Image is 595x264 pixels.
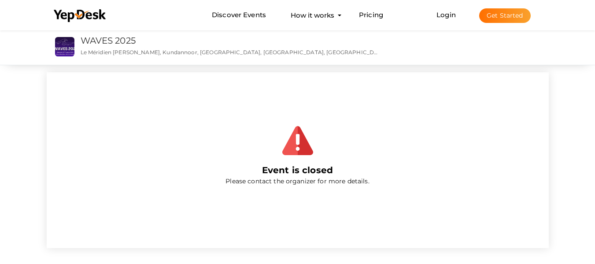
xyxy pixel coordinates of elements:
[81,48,378,56] p: Le Méridien [PERSON_NAME], Kundannoor, [GEOGRAPHIC_DATA], [GEOGRAPHIC_DATA], [GEOGRAPHIC_DATA], [...
[359,7,383,23] a: Pricing
[262,165,333,175] strong: Event is closed
[479,8,531,23] button: Get Started
[436,11,456,19] a: Login
[212,7,266,23] a: Discover Events
[55,37,74,56] img: S4WQAGVX_small.jpeg
[282,125,313,156] img: caution.png
[288,7,337,23] button: How it works
[81,35,136,46] a: WAVES 2025
[225,177,369,185] span: Please contact the organizer for more details.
